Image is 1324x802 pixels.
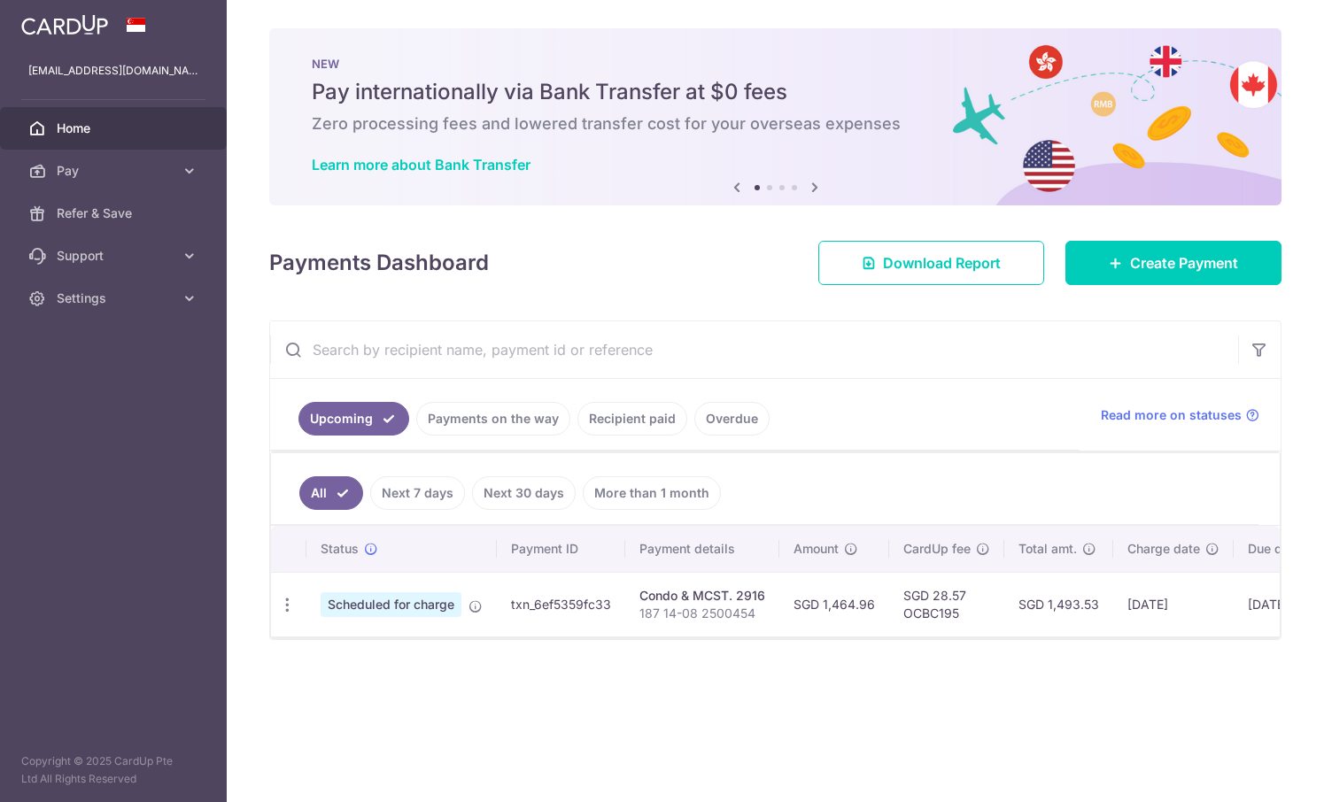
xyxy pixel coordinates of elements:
span: Pay [57,162,174,180]
h5: Pay internationally via Bank Transfer at $0 fees [312,78,1239,106]
input: Search by recipient name, payment id or reference [270,321,1238,378]
img: Bank transfer banner [269,28,1281,205]
a: Download Report [818,241,1044,285]
td: SGD 1,464.96 [779,572,889,636]
a: All [299,476,363,510]
span: Due date [1248,540,1301,558]
a: Create Payment [1065,241,1281,285]
span: Create Payment [1130,252,1238,274]
a: Overdue [694,402,770,436]
div: Condo & MCST. 2916 [639,587,765,605]
a: More than 1 month [583,476,721,510]
span: Refer & Save [57,204,174,222]
a: Recipient paid [577,402,687,436]
a: Upcoming [298,402,409,436]
td: [DATE] [1113,572,1234,636]
span: Read more on statuses [1101,406,1242,424]
a: Next 7 days [370,476,465,510]
a: Next 30 days [472,476,576,510]
a: Learn more about Bank Transfer [312,156,530,174]
span: Total amt. [1018,540,1077,558]
td: SGD 28.57 OCBC195 [889,572,1004,636]
span: Scheduled for charge [321,592,461,617]
span: CardUp fee [903,540,971,558]
span: Support [57,247,174,265]
p: [EMAIL_ADDRESS][DOMAIN_NAME] [28,62,198,80]
span: Charge date [1127,540,1200,558]
span: Amount [794,540,839,558]
td: txn_6ef5359fc33 [497,572,625,636]
th: Payment ID [497,526,625,572]
th: Payment details [625,526,779,572]
span: Status [321,540,359,558]
a: Payments on the way [416,402,570,436]
img: CardUp [21,14,108,35]
h4: Payments Dashboard [269,247,489,279]
h6: Zero processing fees and lowered transfer cost for your overseas expenses [312,113,1239,135]
td: SGD 1,493.53 [1004,572,1113,636]
span: Settings [57,289,174,307]
span: Download Report [883,252,1001,274]
span: Home [57,120,174,137]
a: Read more on statuses [1101,406,1259,424]
p: 187 14-08 2500454 [639,605,765,622]
p: NEW [312,57,1239,71]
